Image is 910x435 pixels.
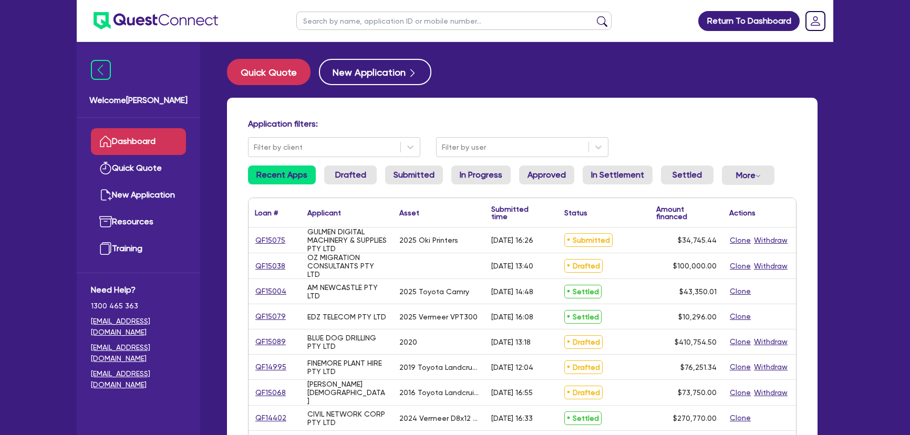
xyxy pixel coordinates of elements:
[255,285,287,297] a: QF15004
[255,361,287,373] a: QF14995
[99,189,112,201] img: new-application
[673,414,717,422] span: $270,770.00
[307,380,387,405] div: [PERSON_NAME][DEMOGRAPHIC_DATA]
[255,209,278,216] div: Loan #
[89,94,188,107] span: Welcome [PERSON_NAME]
[564,233,613,247] span: Submitted
[564,285,602,298] span: Settled
[399,338,417,346] div: 2020
[753,260,788,272] button: Withdraw
[307,313,386,321] div: EDZ TELECOM PTY LTD
[451,165,511,184] a: In Progress
[729,361,751,373] button: Clone
[399,388,479,397] div: 2016 Toyota Landcruiser
[255,260,286,272] a: QF15038
[491,313,533,321] div: [DATE] 16:08
[698,11,800,31] a: Return To Dashboard
[678,313,717,321] span: $10,296.00
[491,388,533,397] div: [DATE] 16:55
[307,209,341,216] div: Applicant
[399,414,479,422] div: 2024 Vermeer D8x12 HDD
[307,334,387,350] div: BLUE DOG DRILLING PTY LTD
[307,283,387,300] div: AM NEWCASTLE PTY LTD
[564,310,602,324] span: Settled
[91,60,111,80] img: icon-menu-close
[255,234,286,246] a: QF15075
[661,165,713,184] a: Settled
[491,262,533,270] div: [DATE] 13:40
[99,215,112,228] img: resources
[729,209,756,216] div: Actions
[99,162,112,174] img: quick-quote
[91,284,186,296] span: Need Help?
[564,360,603,374] span: Drafted
[729,234,751,246] button: Clone
[227,59,311,85] button: Quick Quote
[679,287,717,296] span: $43,350.01
[675,338,717,346] span: $410,754.50
[248,165,316,184] a: Recent Apps
[491,236,533,244] div: [DATE] 16:26
[656,205,717,220] div: Amount financed
[255,336,286,348] a: QF15089
[91,182,186,209] a: New Application
[491,363,533,371] div: [DATE] 12:04
[91,368,186,390] a: [EMAIL_ADDRESS][DOMAIN_NAME]
[307,359,387,376] div: FINEMORE PLANT HIRE PTY LTD
[296,12,612,30] input: Search by name, application ID or mobile number...
[673,262,717,270] span: $100,000.00
[729,387,751,399] button: Clone
[753,387,788,399] button: Withdraw
[519,165,574,184] a: Approved
[564,209,587,216] div: Status
[307,410,387,427] div: CIVIL NETWORK CORP PTY LTD
[722,165,774,185] button: Dropdown toggle
[729,336,751,348] button: Clone
[491,287,533,296] div: [DATE] 14:48
[729,310,751,323] button: Clone
[678,388,717,397] span: $73,750.00
[255,387,286,399] a: QF15068
[307,253,387,278] div: OZ MIGRATION CONSULTANTS PTY LTD
[94,12,218,29] img: quest-connect-logo-blue
[729,412,751,424] button: Clone
[91,155,186,182] a: Quick Quote
[729,260,751,272] button: Clone
[491,414,533,422] div: [DATE] 16:33
[753,336,788,348] button: Withdraw
[491,338,531,346] div: [DATE] 13:18
[564,259,603,273] span: Drafted
[753,234,788,246] button: Withdraw
[319,59,431,85] button: New Application
[399,363,479,371] div: 2019 Toyota Landcrusier
[399,287,469,296] div: 2025 Toyota Camry
[91,128,186,155] a: Dashboard
[680,363,717,371] span: $76,251.34
[491,205,542,220] div: Submitted time
[227,59,319,85] a: Quick Quote
[91,342,186,364] a: [EMAIL_ADDRESS][DOMAIN_NAME]
[99,242,112,255] img: training
[324,165,377,184] a: Drafted
[91,235,186,262] a: Training
[255,412,287,424] a: QF14402
[564,386,603,399] span: Drafted
[678,236,717,244] span: $34,745.44
[255,310,286,323] a: QF15079
[91,209,186,235] a: Resources
[91,316,186,338] a: [EMAIL_ADDRESS][DOMAIN_NAME]
[802,7,829,35] a: Dropdown toggle
[399,313,478,321] div: 2025 Vermeer VPT300
[91,301,186,312] span: 1300 465 363
[564,335,603,349] span: Drafted
[583,165,653,184] a: In Settlement
[729,285,751,297] button: Clone
[399,236,458,244] div: 2025 Oki Printers
[564,411,602,425] span: Settled
[385,165,443,184] a: Submitted
[307,227,387,253] div: GULMEN DIGITAL MACHINERY & SUPPLIES PTY LTD
[248,119,797,129] h4: Application filters:
[399,209,419,216] div: Asset
[753,361,788,373] button: Withdraw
